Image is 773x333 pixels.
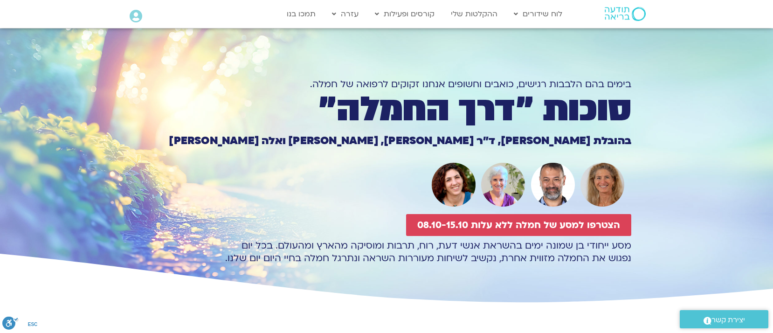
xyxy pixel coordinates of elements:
h1: בהובלת [PERSON_NAME], ד״ר [PERSON_NAME], [PERSON_NAME] ואלה [PERSON_NAME] [142,136,631,146]
a: תמכו בנו [282,5,320,23]
a: ההקלטות שלי [446,5,502,23]
span: הצטרפו למסע של חמלה ללא עלות 08.10-15.10 [417,220,620,230]
span: יצירת קשר [711,314,745,326]
a: קורסים ופעילות [370,5,439,23]
h1: בימים בהם הלבבות רגישים, כואבים וחשופים אנחנו זקוקים לרפואה של חמלה. [142,78,631,90]
img: תודעה בריאה [605,7,646,21]
a: הצטרפו למסע של חמלה ללא עלות 08.10-15.10 [406,214,631,236]
a: עזרה [327,5,363,23]
p: מסע ייחודי בן שמונה ימים בהשראת אנשי דעת, רוח, תרבות ומוסיקה מהארץ ומהעולם. בכל יום נפגוש את החמל... [142,239,631,264]
a: יצירת קשר [680,310,768,328]
h1: סוכות ״דרך החמלה״ [142,94,631,125]
a: לוח שידורים [509,5,567,23]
